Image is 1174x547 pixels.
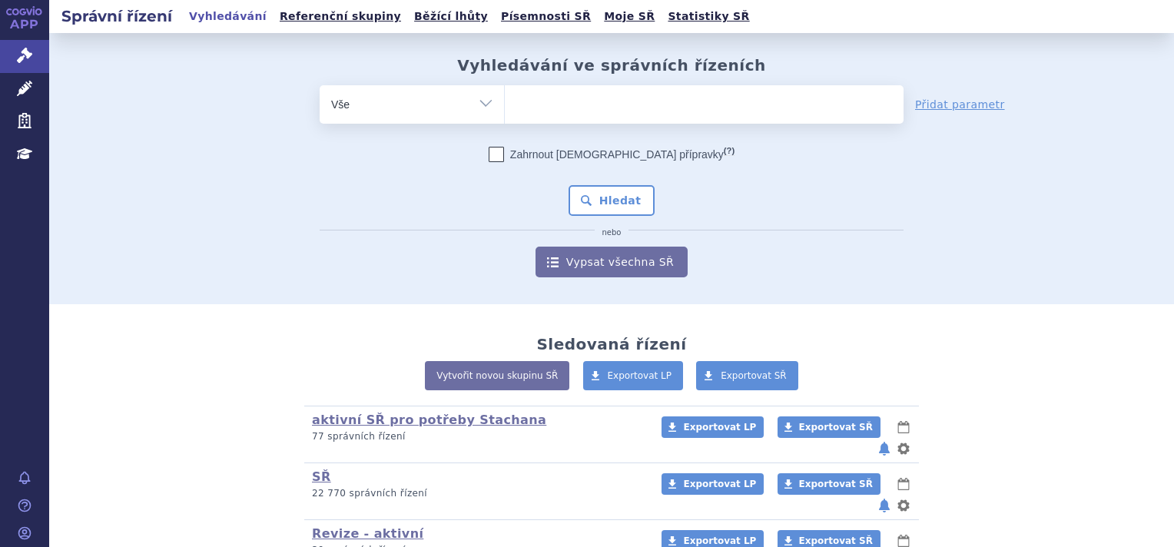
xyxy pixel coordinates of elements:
[496,6,595,27] a: Písemnosti SŘ
[312,487,642,500] p: 22 770 správních řízení
[724,146,735,156] abbr: (?)
[877,496,892,515] button: notifikace
[312,469,331,484] a: SŘ
[457,56,766,75] h2: Vyhledávání ve správních řízeních
[536,247,688,277] a: Vypsat všechna SŘ
[569,185,655,216] button: Hledat
[599,6,659,27] a: Moje SŘ
[778,473,880,495] a: Exportovat SŘ
[662,416,764,438] a: Exportovat LP
[799,479,873,489] span: Exportovat SŘ
[896,439,911,458] button: nastavení
[721,370,787,381] span: Exportovat SŘ
[877,439,892,458] button: notifikace
[778,416,880,438] a: Exportovat SŘ
[425,361,569,390] a: Vytvořit novou skupinu SŘ
[696,361,798,390] a: Exportovat SŘ
[489,147,735,162] label: Zahrnout [DEMOGRAPHIC_DATA] přípravky
[663,6,754,27] a: Statistiky SŘ
[896,418,911,436] button: lhůty
[896,475,911,493] button: lhůty
[799,535,873,546] span: Exportovat SŘ
[662,473,764,495] a: Exportovat LP
[312,413,546,427] a: aktivní SŘ pro potřeby Stachana
[275,6,406,27] a: Referenční skupiny
[683,422,756,433] span: Exportovat LP
[683,479,756,489] span: Exportovat LP
[915,97,1005,112] a: Přidat parametr
[312,526,423,541] a: Revize - aktivní
[896,496,911,515] button: nastavení
[536,335,686,353] h2: Sledovaná řízení
[683,535,756,546] span: Exportovat LP
[49,5,184,27] h2: Správní řízení
[184,6,271,27] a: Vyhledávání
[410,6,492,27] a: Běžící lhůty
[595,228,629,237] i: nebo
[583,361,684,390] a: Exportovat LP
[799,422,873,433] span: Exportovat SŘ
[608,370,672,381] span: Exportovat LP
[312,430,642,443] p: 77 správních řízení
